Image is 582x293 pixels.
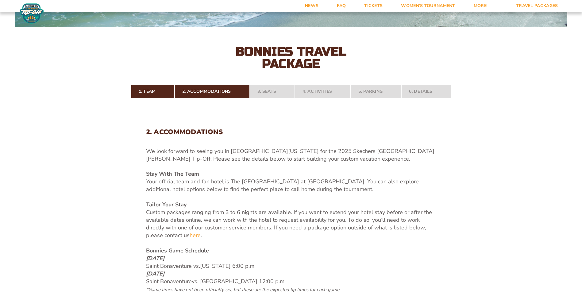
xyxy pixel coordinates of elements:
u: Stay With The Team [146,170,199,178]
u: Bonnies Game Schedule [146,247,209,254]
img: Fort Myers Tip-Off [18,3,45,24]
h2: Bonnies Travel Package [224,45,359,70]
span: *Game times have not been officially set, but these are the expected tip times for each game [146,287,339,293]
span: [GEOGRAPHIC_DATA] 12:00 p.m. [146,278,339,293]
span: vs. [193,262,200,270]
p: Custom packages ranging from 3 to 6 nights are available. If you want to extend your hotel stay b... [146,201,436,240]
u: Tailor Your Stay [146,201,187,208]
span: vs. [192,278,198,285]
p: We look forward to seeing you in [GEOGRAPHIC_DATA][US_STATE] for the 2025 Skechers [GEOGRAPHIC_DA... [146,147,436,163]
a: 1. Team [131,85,175,98]
p: Your official team and fan hotel is The [GEOGRAPHIC_DATA] at [GEOGRAPHIC_DATA]. You can also expl... [146,170,436,193]
em: [DATE] [146,255,164,262]
h2: 2. Accommodations [146,128,436,136]
a: here [190,232,201,239]
span: [US_STATE] 6:00 p.m. [200,262,256,270]
em: [DATE] [146,270,164,277]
